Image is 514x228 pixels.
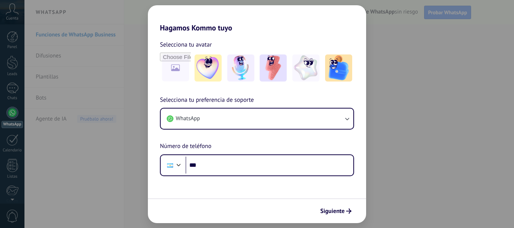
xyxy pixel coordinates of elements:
[160,40,212,50] span: Selecciona tu avatar
[325,54,352,82] img: -5.jpeg
[317,205,355,217] button: Siguiente
[160,95,254,105] span: Selecciona tu preferencia de soporte
[195,54,222,82] img: -1.jpeg
[161,109,353,129] button: WhatsApp
[292,54,319,82] img: -4.jpeg
[176,115,200,122] span: WhatsApp
[227,54,254,82] img: -2.jpeg
[320,208,345,214] span: Siguiente
[160,142,211,151] span: Número de teléfono
[260,54,287,82] img: -3.jpeg
[148,5,366,32] h2: Hagamos Kommo tuyo
[163,157,177,173] div: Argentina: + 54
